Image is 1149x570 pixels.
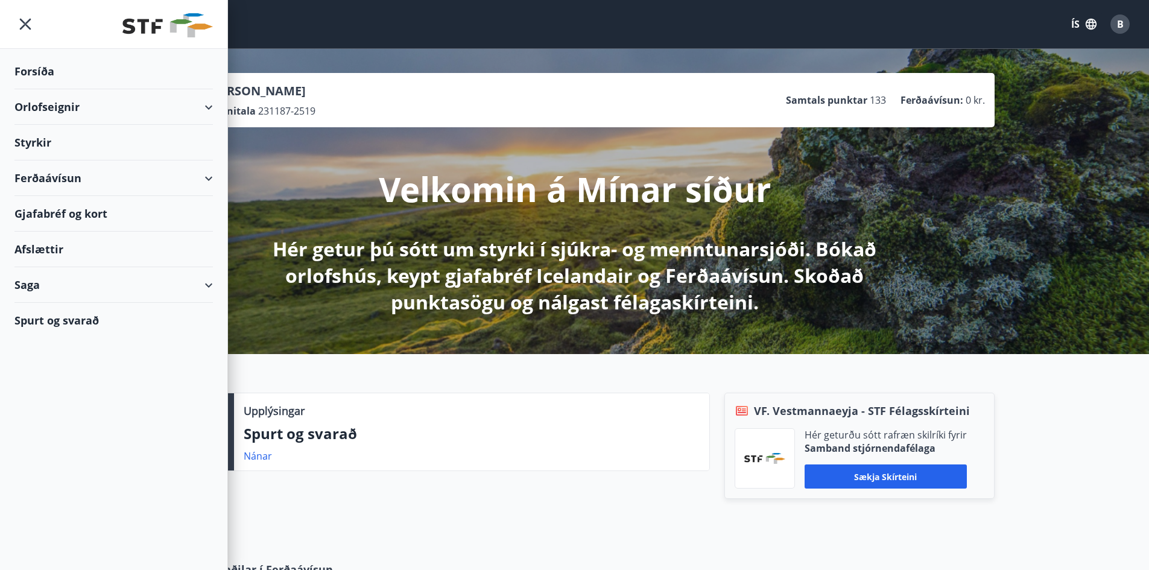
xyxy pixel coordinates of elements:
img: union_logo [122,13,213,37]
a: Nánar [244,449,272,463]
div: Gjafabréf og kort [14,196,213,232]
div: Afslættir [14,232,213,267]
span: B [1117,17,1124,31]
p: [PERSON_NAME] [208,83,315,100]
button: ÍS [1065,13,1103,35]
p: Samband stjórnendafélaga [805,442,967,455]
button: B [1106,10,1135,39]
p: Ferðaávísun : [901,93,963,107]
div: Forsíða [14,54,213,89]
div: Spurt og svarað [14,303,213,338]
p: Velkomin á Mínar síður [379,166,771,212]
p: Samtals punktar [786,93,867,107]
img: vjCaq2fThgY3EUYqSgpjEiBg6WP39ov69hlhuPVN.png [744,453,785,464]
div: Ferðaávísun [14,160,213,196]
button: Sækja skírteini [805,464,967,489]
p: Hér geturðu sótt rafræn skilríki fyrir [805,428,967,442]
div: Orlofseignir [14,89,213,125]
span: VF. Vestmannaeyja - STF Félagsskírteini [754,403,970,419]
span: 133 [870,93,886,107]
p: Spurt og svarað [244,423,700,444]
div: Saga [14,267,213,303]
span: 0 kr. [966,93,985,107]
button: menu [14,13,36,35]
div: Styrkir [14,125,213,160]
p: Kennitala [208,104,256,118]
span: 231187-2519 [258,104,315,118]
p: Hér getur þú sótt um styrki í sjúkra- og menntunarsjóði. Bókað orlofshús, keypt gjafabréf Iceland... [256,236,893,315]
p: Upplýsingar [244,403,305,419]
